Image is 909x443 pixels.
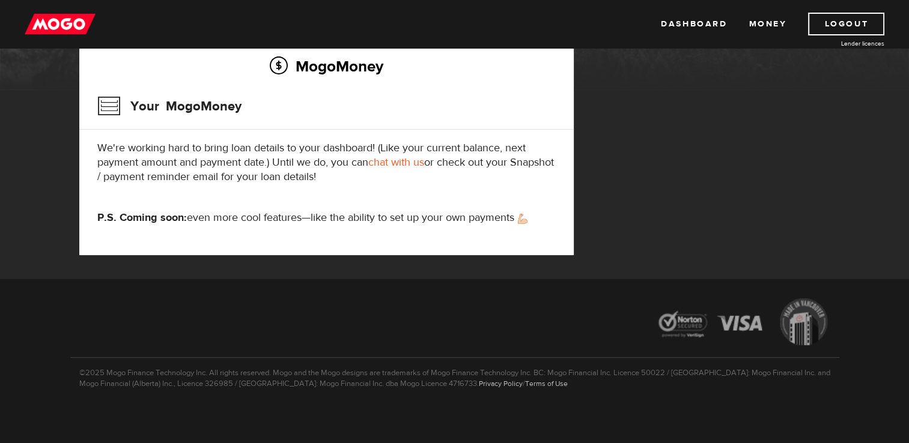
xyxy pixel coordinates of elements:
[97,211,187,225] strong: P.S. Coming soon:
[25,13,96,35] img: mogo_logo-11ee424be714fa7cbb0f0f49df9e16ec.png
[647,289,839,357] img: legal-icons-92a2ffecb4d32d839781d1b4e4802d7b.png
[70,357,839,389] p: ©2025 Mogo Finance Technology Inc. All rights reserved. Mogo and the Mogo designs are trademarks ...
[661,13,727,35] a: Dashboard
[97,141,556,184] p: We're working hard to bring loan details to your dashboard! (Like your current balance, next paym...
[97,91,242,122] h3: Your MogoMoney
[97,211,556,225] p: even more cool features—like the ability to set up your own payments
[794,39,884,48] a: Lender licences
[808,13,884,35] a: Logout
[479,379,523,388] a: Privacy Policy
[749,13,786,35] a: Money
[518,214,527,224] img: strong arm emoji
[97,53,556,79] h2: MogoMoney
[525,379,568,388] a: Terms of Use
[368,155,424,169] a: chat with us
